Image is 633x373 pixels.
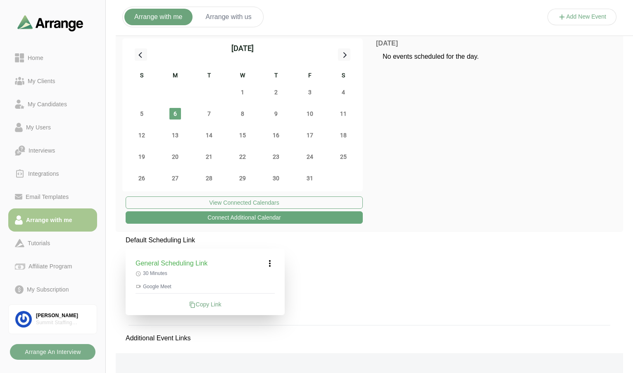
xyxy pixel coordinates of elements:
[36,319,90,326] div: Summit Staffing Partners
[8,208,97,232] a: Arrange with me
[8,255,97,278] a: Affiliate Program
[270,129,282,141] span: Thursday, October 16, 2025
[25,146,58,155] div: Interviews
[10,344,95,360] button: Arrange An Interview
[338,108,349,120] span: Saturday, October 11, 2025
[231,43,254,54] div: [DATE]
[293,71,326,81] div: F
[237,86,248,98] span: Wednesday, October 1, 2025
[237,108,248,120] span: Wednesday, October 8, 2025
[116,323,200,353] p: Additional Event Links
[327,71,360,81] div: S
[136,270,275,277] p: 30 Minutes
[203,151,215,163] span: Tuesday, October 21, 2025
[25,169,62,179] div: Integrations
[259,71,293,81] div: T
[8,304,97,334] a: [PERSON_NAME]Summit Staffing Partners
[226,71,259,81] div: W
[23,215,76,225] div: Arrange with me
[8,116,97,139] a: My Users
[376,38,616,48] p: [DATE]
[338,151,349,163] span: Saturday, October 25, 2025
[24,238,53,248] div: Tutorials
[126,235,285,245] p: Default Scheduling Link
[36,312,90,319] div: [PERSON_NAME]
[270,151,282,163] span: Thursday, October 23, 2025
[8,232,97,255] a: Tutorials
[304,172,316,184] span: Friday, October 31, 2025
[136,108,148,120] span: Sunday, October 5, 2025
[169,129,181,141] span: Monday, October 13, 2025
[237,129,248,141] span: Wednesday, October 15, 2025
[237,172,248,184] span: Wednesday, October 29, 2025
[126,211,363,224] button: Connect Additional Calendar
[136,172,148,184] span: Sunday, October 26, 2025
[304,108,316,120] span: Friday, October 10, 2025
[124,9,193,25] button: Arrange with me
[383,52,610,62] p: No events scheduled for the day.
[136,283,275,290] p: Google Meet
[304,129,316,141] span: Friday, October 17, 2025
[8,162,97,185] a: Integrations
[8,93,97,116] a: My Candidates
[196,9,262,25] button: Arrange with us
[169,151,181,163] span: Monday, October 20, 2025
[237,151,248,163] span: Wednesday, October 22, 2025
[8,185,97,208] a: Email Templates
[169,108,181,120] span: Monday, October 6, 2025
[304,86,316,98] span: Friday, October 3, 2025
[136,129,148,141] span: Sunday, October 12, 2025
[126,196,363,209] button: View Connected Calendars
[169,172,181,184] span: Monday, October 27, 2025
[338,86,349,98] span: Saturday, October 4, 2025
[23,122,54,132] div: My Users
[203,108,215,120] span: Tuesday, October 7, 2025
[24,76,59,86] div: My Clients
[192,71,226,81] div: T
[8,139,97,162] a: Interviews
[547,9,617,25] button: Add New Event
[22,192,72,202] div: Email Templates
[24,99,70,109] div: My Candidates
[338,129,349,141] span: Saturday, October 18, 2025
[203,172,215,184] span: Tuesday, October 28, 2025
[136,151,148,163] span: Sunday, October 19, 2025
[304,151,316,163] span: Friday, October 24, 2025
[8,278,97,301] a: My Subscription
[270,86,282,98] span: Thursday, October 2, 2025
[203,129,215,141] span: Tuesday, October 14, 2025
[270,108,282,120] span: Thursday, October 9, 2025
[125,71,158,81] div: S
[24,285,72,294] div: My Subscription
[136,258,207,268] h3: General Scheduling Link
[25,261,75,271] div: Affiliate Program
[8,46,97,69] a: Home
[24,53,47,63] div: Home
[136,300,275,308] div: Copy Link
[158,71,192,81] div: M
[270,172,282,184] span: Thursday, October 30, 2025
[17,15,83,31] img: arrangeai-name-small-logo.4d2b8aee.svg
[24,344,81,360] b: Arrange An Interview
[8,69,97,93] a: My Clients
